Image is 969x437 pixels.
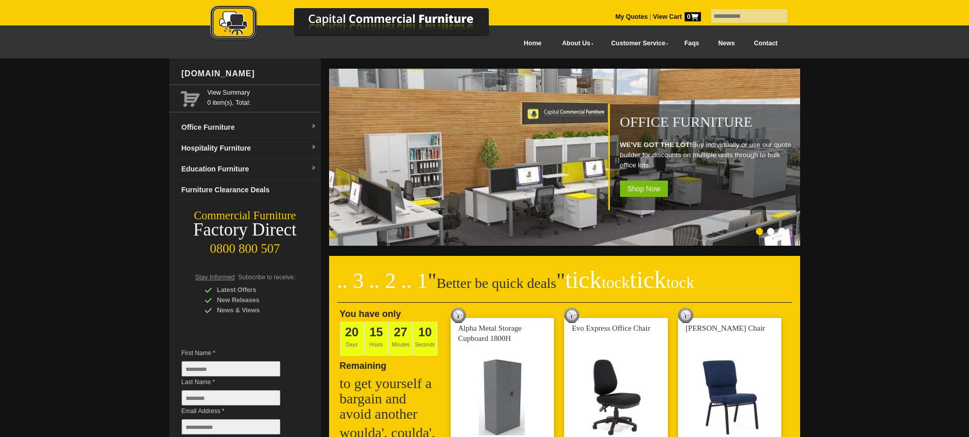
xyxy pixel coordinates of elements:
div: 0800 800 507 [169,237,321,256]
a: Office Furnituredropdown [178,117,321,138]
span: 27 [394,325,407,339]
span: 20 [345,325,359,339]
span: 10 [418,325,432,339]
strong: View Cart [653,13,701,20]
span: Minutes [389,322,413,356]
span: Subscribe to receive: [238,274,295,281]
span: You have only [340,309,401,319]
a: Furniture Clearance Deals [178,180,321,200]
h2: to get yourself a bargain and avoid another [340,376,442,422]
h2: Better be quick deals [337,272,792,303]
span: Remaining [340,357,387,371]
a: View Summary [208,88,317,98]
img: dropdown [311,144,317,151]
span: .. 3 .. 2 .. 1 [337,269,428,293]
a: Faqs [675,32,709,55]
span: 0 item(s), Total: [208,88,317,106]
span: Days [340,322,364,356]
div: New Releases [204,295,301,305]
input: Email Address * [182,419,280,434]
span: 15 [369,325,383,339]
span: tock [602,273,630,292]
img: tick tock deal clock [678,308,693,323]
div: Factory Direct [169,223,321,237]
div: [DOMAIN_NAME] [178,59,321,89]
span: Seconds [413,322,437,356]
img: dropdown [311,124,317,130]
img: tick tock deal clock [564,308,579,323]
a: About Us [551,32,600,55]
a: Hospitality Furnituredropdown [178,138,321,159]
img: dropdown [311,165,317,171]
strong: WE'VE GOT THE LOT! [620,141,692,149]
span: Shop Now [620,181,668,197]
li: Page dot 2 [767,228,774,235]
li: Page dot 3 [778,228,785,235]
span: Stay Informed [195,274,235,281]
img: tick tock deal clock [451,308,466,323]
a: Capital Commercial Furniture Logo [182,5,538,45]
div: Latest Offers [204,285,301,295]
img: Office Furniture [329,69,802,246]
a: Contact [744,32,787,55]
span: " [428,269,436,293]
span: tick tick [565,266,694,293]
span: tock [666,273,694,292]
div: Commercial Furniture [169,209,321,223]
li: Page dot 1 [756,228,763,235]
span: Last Name * [182,377,296,387]
a: View Cart0 [651,13,700,20]
span: 0 [685,12,701,21]
span: " [556,269,694,293]
span: Email Address * [182,406,296,416]
span: First Name * [182,348,296,358]
input: Last Name * [182,390,280,405]
h1: Office Furniture [620,114,795,130]
a: Office Furniture WE'VE GOT THE LOT!Buy individually or use our quote builder for discounts on mul... [329,240,802,247]
img: Capital Commercial Furniture Logo [182,5,538,42]
a: Customer Service [600,32,674,55]
p: Buy individually or use our quote builder for discounts on multiple units through to bulk office ... [620,140,795,170]
a: Education Furnituredropdown [178,159,321,180]
a: My Quotes [615,13,648,20]
input: First Name * [182,361,280,376]
span: Hours [364,322,389,356]
div: News & Views [204,305,301,315]
a: News [709,32,744,55]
